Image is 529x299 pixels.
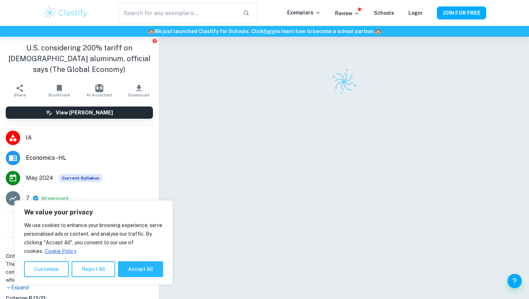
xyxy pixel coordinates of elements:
[118,261,163,277] button: Accept All
[72,261,115,277] button: Reject All
[148,28,154,34] span: 🏫
[6,252,153,260] h6: Criterion A [ 3 / 3 ]:
[59,174,102,182] div: This exemplar is based on the current syllabus. Feel free to refer to it for inspiration/ideas wh...
[152,38,157,44] button: Report issue
[14,92,26,98] span: Share
[86,92,112,98] span: AI Assistant
[507,274,522,288] button: Help and Feedback
[327,65,361,99] img: Clastify logo
[118,3,237,23] input: Search for any exemplars...
[3,241,156,249] h6: Examiner's summary
[49,92,71,98] span: Bookmark
[43,195,67,201] button: Breakdown
[375,28,381,34] span: 🏫
[56,109,113,117] h6: View [PERSON_NAME]
[43,6,89,20] img: Clastify logo
[128,92,149,98] span: Download
[24,261,69,277] button: Customise
[6,260,153,284] h1: The student has effectively included relevant diagrams in the commentary, such as an internationa...
[42,195,68,202] span: ( )
[408,10,422,16] a: Login
[335,9,360,17] p: Review
[6,284,153,291] p: Expand
[40,81,79,101] button: Bookmark
[287,9,321,17] p: Exemplars
[44,248,77,254] a: Cookie Policy
[264,28,275,34] a: here
[24,208,163,217] p: We value your privacy
[24,221,163,255] p: We use cookies to enhance your browsing experience, serve personalised ads or content, and analys...
[1,27,528,35] h6: We just launched Clastify for Schools. Click to learn how to become a school partner.
[119,81,159,101] button: Download
[26,154,153,162] span: Economics - HL
[26,194,30,203] p: 7
[6,107,153,119] button: View [PERSON_NAME]
[26,174,53,182] span: May 2024
[374,10,394,16] a: Schools
[26,133,153,142] span: IA
[80,81,119,101] button: AI Assistant
[14,200,173,285] div: We value your privacy
[59,174,102,182] span: Current Syllabus
[6,42,153,75] h1: U.S. considering 200% tariff on [DEMOGRAPHIC_DATA] aluminum, official says (The Global Economy)
[95,84,103,92] img: AI Assistant
[437,6,486,19] button: JOIN FOR FREE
